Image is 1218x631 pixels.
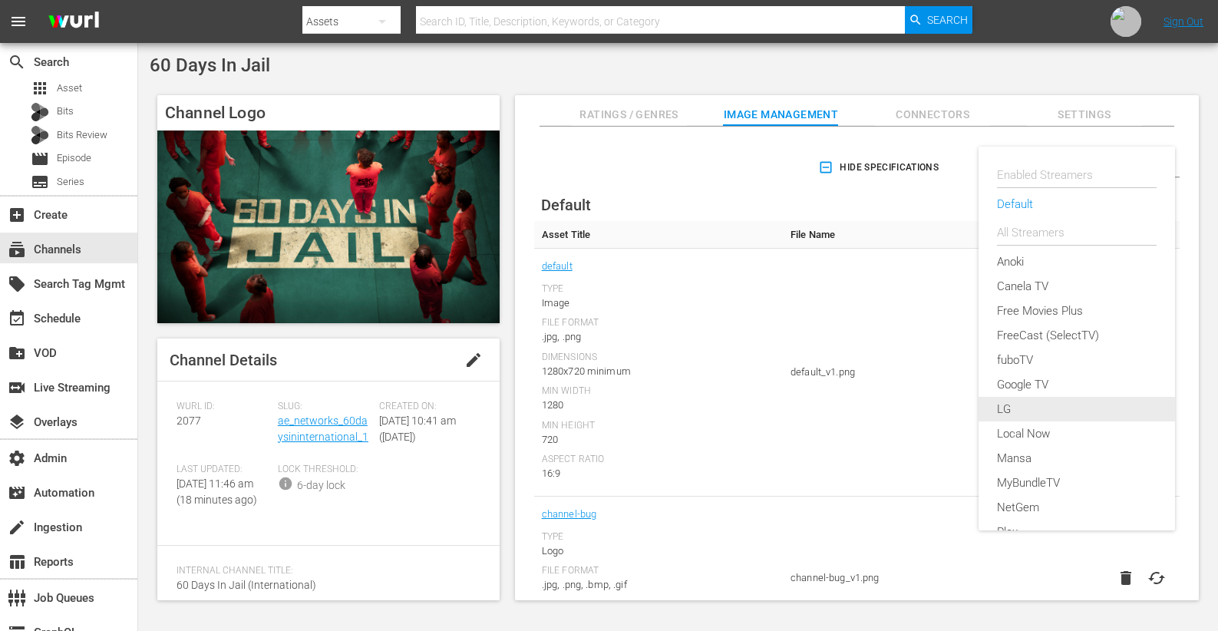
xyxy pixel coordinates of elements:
[997,495,1157,520] div: NetGem
[997,348,1157,372] div: fuboTV
[997,520,1157,544] div: Plex
[997,274,1157,299] div: Canela TV
[997,220,1157,245] div: All Streamers
[997,299,1157,323] div: Free Movies Plus
[997,446,1157,471] div: Mansa
[997,397,1157,421] div: LG
[997,421,1157,446] div: Local Now
[997,163,1157,187] div: Enabled Streamers
[997,323,1157,348] div: FreeCast (SelectTV)
[997,249,1157,274] div: Anoki
[997,471,1157,495] div: MyBundleTV
[997,192,1157,216] div: Default
[997,372,1157,397] div: Google TV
